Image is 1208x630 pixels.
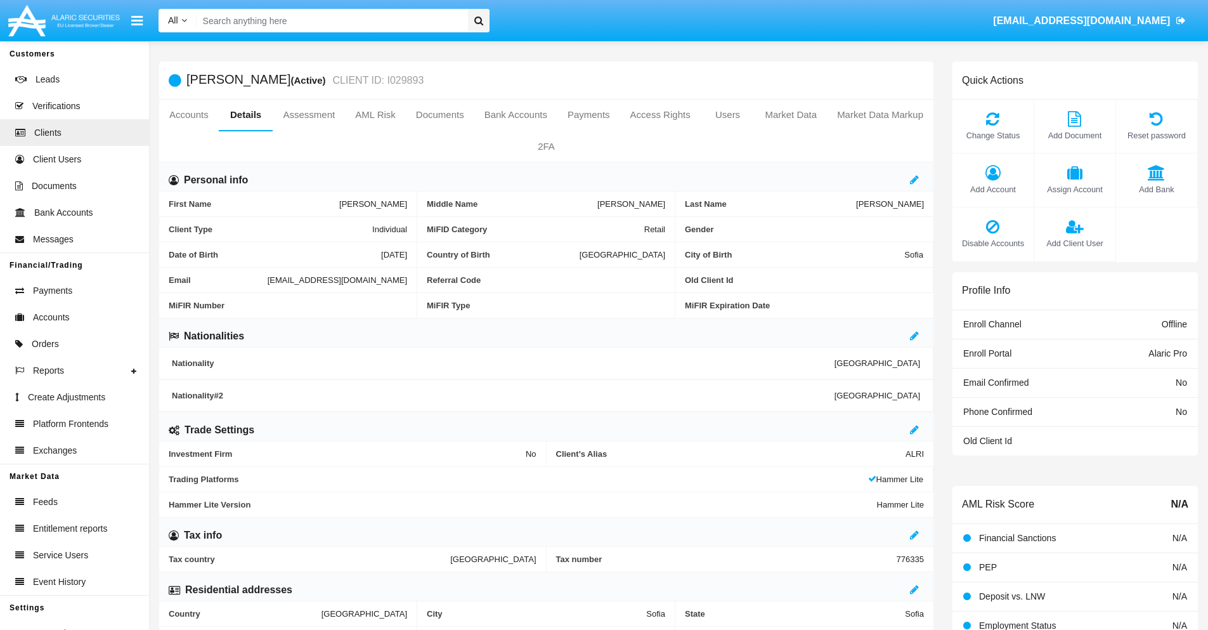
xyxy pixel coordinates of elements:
[1172,533,1187,543] span: N/A
[169,250,381,259] span: Date of Birth
[1171,497,1188,512] span: N/A
[372,225,407,234] span: Individual
[33,311,70,324] span: Accounts
[169,555,450,564] span: Tax country
[963,377,1029,388] span: Email Confirmed
[580,250,665,259] span: [GEOGRAPHIC_DATA]
[963,407,1032,417] span: Phone Confirmed
[1148,348,1187,358] span: Alaric Pro
[168,15,178,25] span: All
[290,73,329,88] div: (Active)
[1162,319,1187,329] span: Offline
[877,500,924,509] span: Hammer Lite
[959,183,1027,195] span: Add Account
[169,475,868,484] span: Trading Platforms
[33,284,72,298] span: Payments
[963,319,1022,329] span: Enroll Channel
[33,549,88,562] span: Service Users
[835,391,920,400] span: [GEOGRAPHIC_DATA]
[450,555,536,564] span: [GEOGRAPHIC_DATA]
[33,364,64,377] span: Reports
[427,225,644,234] span: MiFID Category
[904,250,923,259] span: Sofia
[979,591,1045,601] span: Deposit vs. LNW
[381,250,407,259] span: [DATE]
[856,199,924,209] span: [PERSON_NAME]
[755,100,827,130] a: Market Data
[345,100,406,130] a: AML Risk
[1041,183,1109,195] span: Assign Account
[33,233,74,246] span: Messages
[646,609,665,619] span: Sofia
[172,358,835,368] span: Nationality
[32,100,80,113] span: Verifications
[685,199,856,209] span: Last Name
[963,436,1012,446] span: Old Client Id
[169,500,877,509] span: Hammer Lite Version
[33,153,81,166] span: Client Users
[34,206,93,220] span: Bank Accounts
[906,449,924,459] span: ALRI
[427,199,597,209] span: Middle Name
[33,522,108,535] span: Entitlement reports
[557,100,620,130] a: Payments
[827,100,933,130] a: Market Data Markup
[321,609,407,619] span: [GEOGRAPHIC_DATA]
[962,284,1010,296] h6: Profile Info
[987,3,1192,39] a: [EMAIL_ADDRESS][DOMAIN_NAME]
[330,75,424,86] small: CLIENT ID: I029893
[427,301,665,310] span: MiFIR Type
[993,15,1170,26] span: [EMAIL_ADDRESS][DOMAIN_NAME]
[273,100,345,130] a: Assessment
[169,449,526,459] span: Investment Firm
[169,225,372,234] span: Client Type
[979,562,997,572] span: PEP
[169,275,268,285] span: Email
[33,444,77,457] span: Exchanges
[1172,562,1187,572] span: N/A
[32,180,77,193] span: Documents
[685,609,905,619] span: State
[406,100,474,130] a: Documents
[185,423,254,437] h6: Trade Settings
[701,100,755,130] a: Users
[556,449,906,459] span: Client’s Alias
[905,609,924,619] span: Sofia
[1041,237,1109,249] span: Add Client User
[597,199,665,209] span: [PERSON_NAME]
[172,391,835,400] span: Nationality #2
[962,74,1023,86] h6: Quick Actions
[268,275,407,285] span: [EMAIL_ADDRESS][DOMAIN_NAME]
[685,301,924,310] span: MiFIR Expiration Date
[685,250,904,259] span: City of Birth
[28,391,105,404] span: Create Adjustments
[159,100,219,130] a: Accounts
[963,348,1011,358] span: Enroll Portal
[685,225,924,234] span: Gender
[197,9,464,32] input: Search
[185,583,292,597] h6: Residential addresses
[556,555,897,564] span: Tax number
[897,555,924,564] span: 776335
[33,575,86,589] span: Event History
[427,609,646,619] span: City
[32,338,59,351] span: Orders
[959,237,1027,249] span: Disable Accounts
[620,100,701,130] a: Access Rights
[959,129,1027,141] span: Change Status
[169,609,321,619] span: Country
[1172,591,1187,601] span: N/A
[169,199,339,209] span: First Name
[835,358,920,368] span: [GEOGRAPHIC_DATA]
[979,533,1056,543] span: Financial Sanctions
[34,126,62,140] span: Clients
[427,250,580,259] span: Country of Birth
[159,131,933,162] a: 2FA
[184,173,248,187] h6: Personal info
[184,528,222,542] h6: Tax info
[1176,377,1187,388] span: No
[6,2,122,39] img: Logo image
[868,475,923,484] span: Hammer Lite
[219,100,273,130] a: Details
[33,495,58,509] span: Feeds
